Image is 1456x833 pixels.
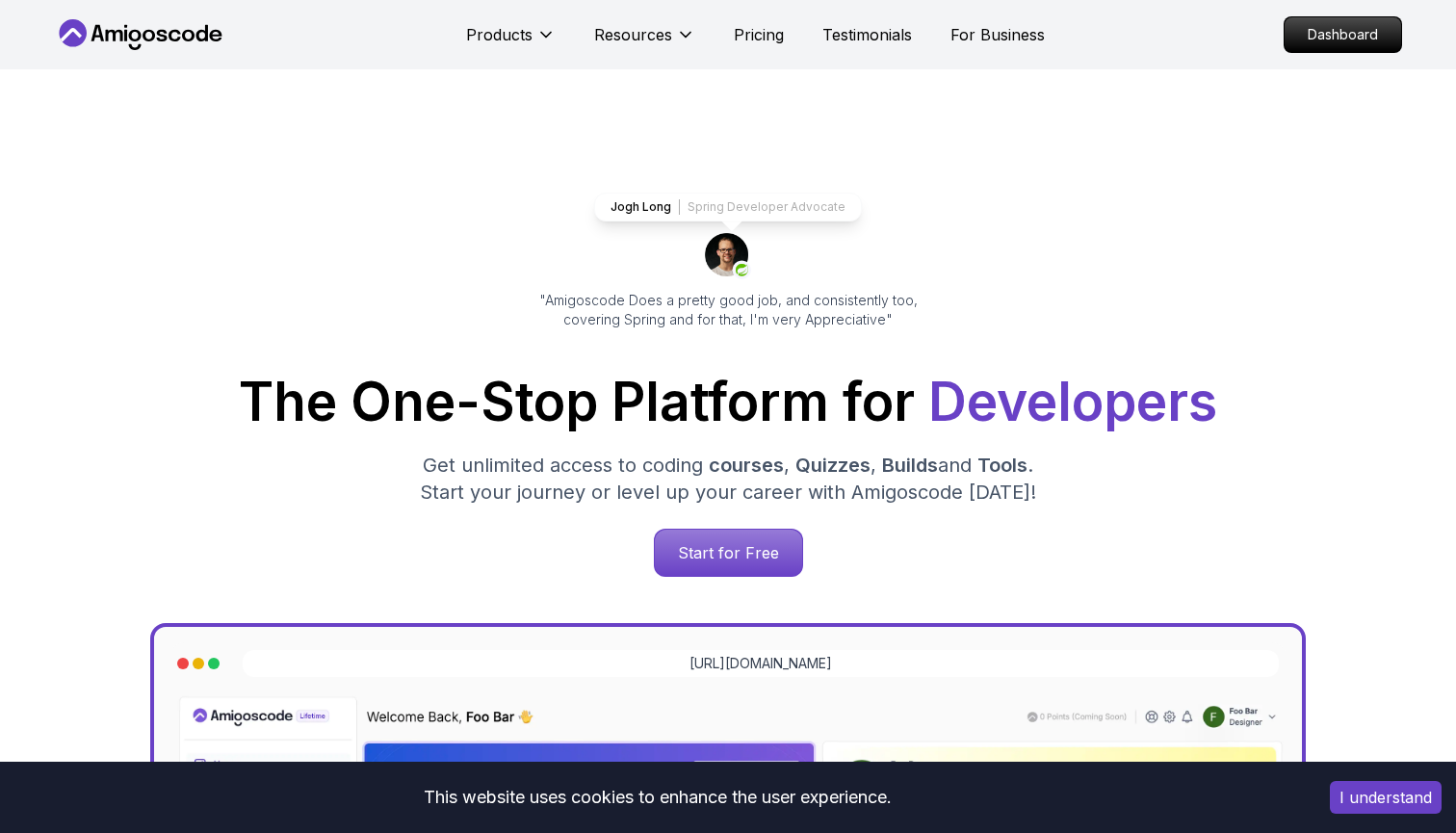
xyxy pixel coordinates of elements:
p: "Amigoscode Does a pretty good job, and consistently too, covering Spring and for that, I'm very ... [512,291,944,329]
p: Get unlimited access to coding , , and . Start your journey or level up your career with Amigosco... [404,452,1052,506]
img: josh long [705,233,751,279]
span: Quizzes [795,454,871,477]
span: courses [709,454,784,477]
p: Jogh Long [611,199,671,215]
a: Pricing [734,23,784,46]
a: Dashboard [1284,16,1402,53]
p: Start for Free [655,530,802,576]
button: Accept cookies [1330,781,1442,814]
span: Developers [928,370,1217,433]
a: [URL][DOMAIN_NAME] [689,654,832,673]
button: Resources [594,23,695,62]
span: Builds [882,454,938,477]
button: Products [466,23,556,62]
span: Tools [977,454,1027,477]
p: Resources [594,23,672,46]
p: Dashboard [1285,17,1401,52]
div: This website uses cookies to enhance the user experience. [14,776,1301,819]
a: Start for Free [654,529,803,577]
iframe: chat widget [1337,713,1456,804]
a: Testimonials [822,23,912,46]
h1: The One-Stop Platform for [69,376,1387,429]
p: Spring Developer Advocate [688,199,845,215]
a: For Business [950,23,1045,46]
p: Products [466,23,533,46]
